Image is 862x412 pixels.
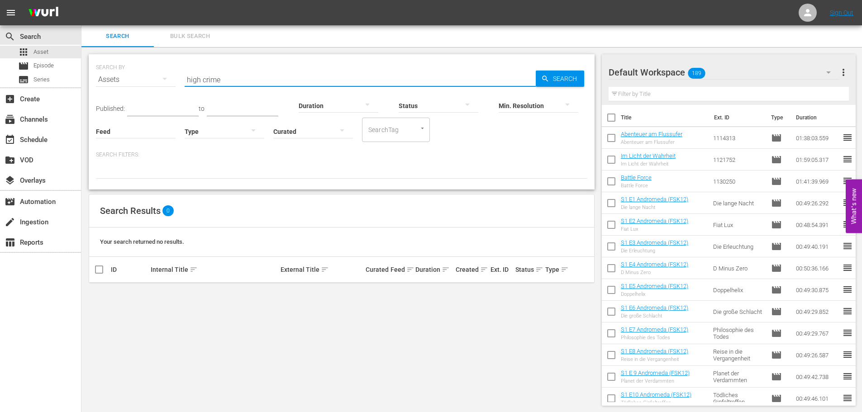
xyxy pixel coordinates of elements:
a: Sign Out [830,9,853,16]
span: Reports [5,237,15,248]
div: ID [111,266,148,273]
span: reorder [842,349,853,360]
span: Episode [771,176,782,187]
td: 01:38:03.559 [792,127,842,149]
span: reorder [842,197,853,208]
span: Search [549,71,584,87]
td: 01:41:39.969 [792,170,842,192]
span: Episode [771,133,782,143]
td: D Minus Zero [710,257,767,279]
span: more_vert [838,67,849,78]
span: Episode [771,241,782,252]
span: Your search returned no results. [100,238,184,245]
a: S1 E2 Andromeda (FSK12) [621,218,688,224]
span: Episode [18,61,29,71]
span: Create [5,94,15,104]
td: 00:49:29.852 [792,301,842,322]
span: Series [33,75,50,84]
button: Open Feedback Widget [846,179,862,233]
div: Tödliches Gipfeltreffen [621,400,691,406]
a: S1 E5 Andromeda (FSK12) [621,283,688,289]
span: Overlays [5,175,15,186]
button: Search [536,71,584,87]
div: Doppelhelix [621,291,688,297]
td: Doppelhelix [710,279,767,301]
div: Reise in die Vergangenheit [621,356,688,362]
a: S1 E 9 Andromeda (FSK12) [621,369,690,376]
td: 1130250 [710,170,767,192]
span: reorder [842,219,853,230]
th: Ext. ID [709,105,766,130]
a: S1 E7 Andromeda (FSK12) [621,326,688,333]
span: Episode [771,306,782,317]
span: Asset [33,47,48,57]
div: Type [545,264,562,275]
span: sort [535,265,543,274]
td: 00:48:54.391 [792,214,842,236]
span: reorder [842,132,853,143]
td: 1114313 [710,127,767,149]
div: Planet der Verdammten [621,378,690,384]
div: Ext. ID [491,266,513,273]
div: Die große Schlacht [621,313,688,319]
span: reorder [842,371,853,382]
img: ans4CAIJ8jUAAAAAAAAAAAAAAAAAAAAAAAAgQb4GAAAAAAAAAAAAAAAAAAAAAAAAJMjXAAAAAAAAAAAAAAAAAAAAAAAAgAT5G... [22,2,65,24]
span: Episode [771,371,782,382]
div: Im Licht der Wahrheit [621,161,676,167]
td: 00:49:29.767 [792,322,842,344]
div: Battle Force [621,183,652,189]
td: Fiat Lux [710,214,767,236]
span: Bulk Search [159,31,221,42]
div: Philosophie des Todes [621,335,688,341]
td: 1121752 [710,149,767,170]
div: External Title [281,264,363,275]
div: Die lange Nacht [621,204,688,210]
div: D Minus Zero [621,270,688,275]
div: Internal Title [151,264,278,275]
span: Schedule [5,134,15,145]
span: to [199,105,205,112]
a: Abenteuer am Flussufer [621,131,682,137]
th: Title [621,105,709,130]
a: Im Licht der Wahrheit [621,152,676,159]
span: reorder [842,393,853,403]
div: Curated [366,266,388,273]
div: Status [515,264,543,275]
span: reorder [842,241,853,251]
span: Asset [18,47,29,57]
td: Die große Schlacht [710,301,767,322]
a: S1 E4 Andromeda (FSK12) [621,261,688,268]
span: Search Results [100,205,161,216]
a: S1 E10 Andromeda (FSK12) [621,391,691,398]
td: 01:59:05.317 [792,149,842,170]
a: S1 E8 Andromeda (FSK12) [621,348,688,355]
span: 0 [162,205,174,216]
span: Automation [5,196,15,207]
span: Published: [96,105,125,112]
td: 00:49:26.587 [792,344,842,366]
td: Die lange Nacht [710,192,767,214]
span: sort [321,265,329,274]
div: Fiat Lux [621,226,688,232]
td: Planet der Verdammten [710,366,767,388]
span: Episode [771,393,782,404]
span: Episode [771,350,782,360]
td: Reise in die Vergangenheit [710,344,767,366]
span: reorder [842,154,853,165]
span: Episode [771,328,782,339]
div: Duration [415,264,452,275]
div: Assets [96,67,176,92]
td: 00:49:40.191 [792,236,842,257]
span: reorder [842,262,853,273]
span: Channels [5,114,15,125]
span: sort [406,265,414,274]
span: Episode [771,263,782,274]
div: Abenteuer am Flussufer [621,139,682,145]
div: Feed [391,264,413,275]
div: Created [456,264,488,275]
span: Search [87,31,148,42]
span: Search [5,31,15,42]
button: more_vert [838,62,849,83]
span: Series [18,74,29,85]
span: menu [5,7,16,18]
